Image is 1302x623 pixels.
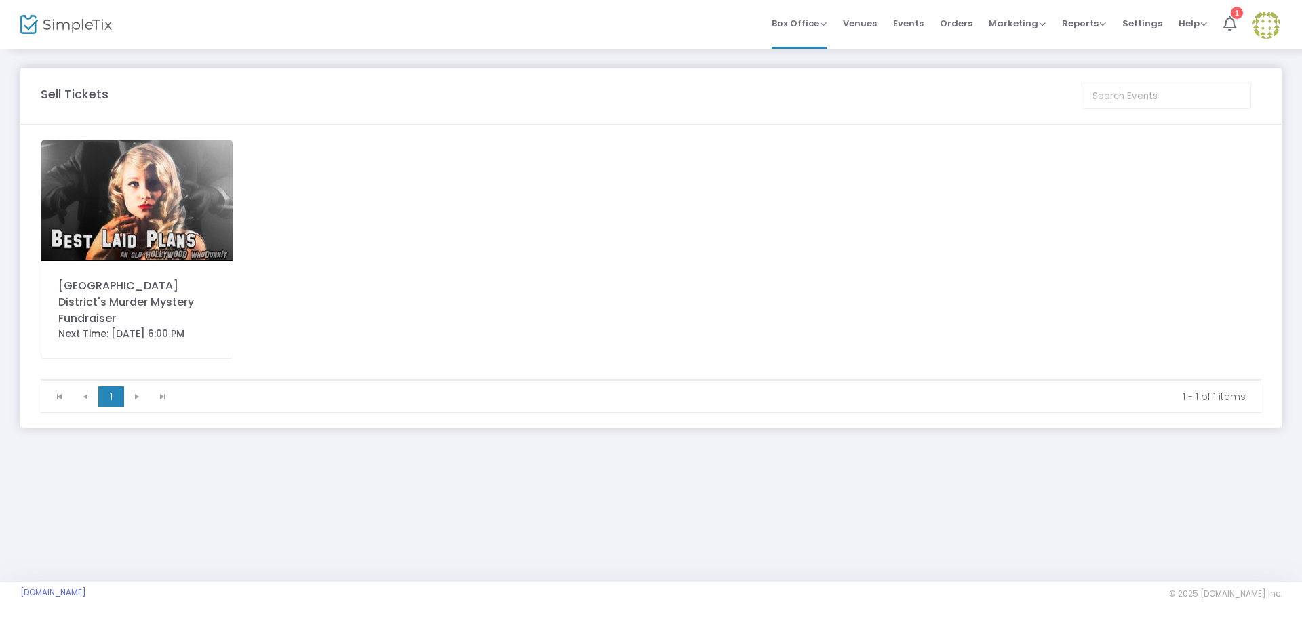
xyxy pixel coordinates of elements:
div: Next Time: [DATE] 6:00 PM [58,327,216,341]
span: Orders [940,6,972,41]
div: 1 [1231,7,1243,19]
span: Help [1179,17,1207,30]
span: Marketing [989,17,1046,30]
span: © 2025 [DOMAIN_NAME] Inc. [1169,588,1282,599]
span: Reports [1062,17,1106,30]
m-panel-title: Sell Tickets [41,85,108,103]
span: Events [893,6,924,41]
span: Settings [1122,6,1162,41]
input: Search Events [1082,83,1251,109]
div: [GEOGRAPHIC_DATA] District's Murder Mystery Fundraiser [58,278,216,327]
span: Box Office [772,17,827,30]
img: 638890686422184052649454596d8ae638eef48237best-laid-plans-300202.jpeg [41,140,233,261]
a: [DOMAIN_NAME] [20,587,86,598]
span: Venues [843,6,877,41]
span: Page 1 [98,386,124,407]
kendo-pager-info: 1 - 1 of 1 items [185,390,1246,403]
